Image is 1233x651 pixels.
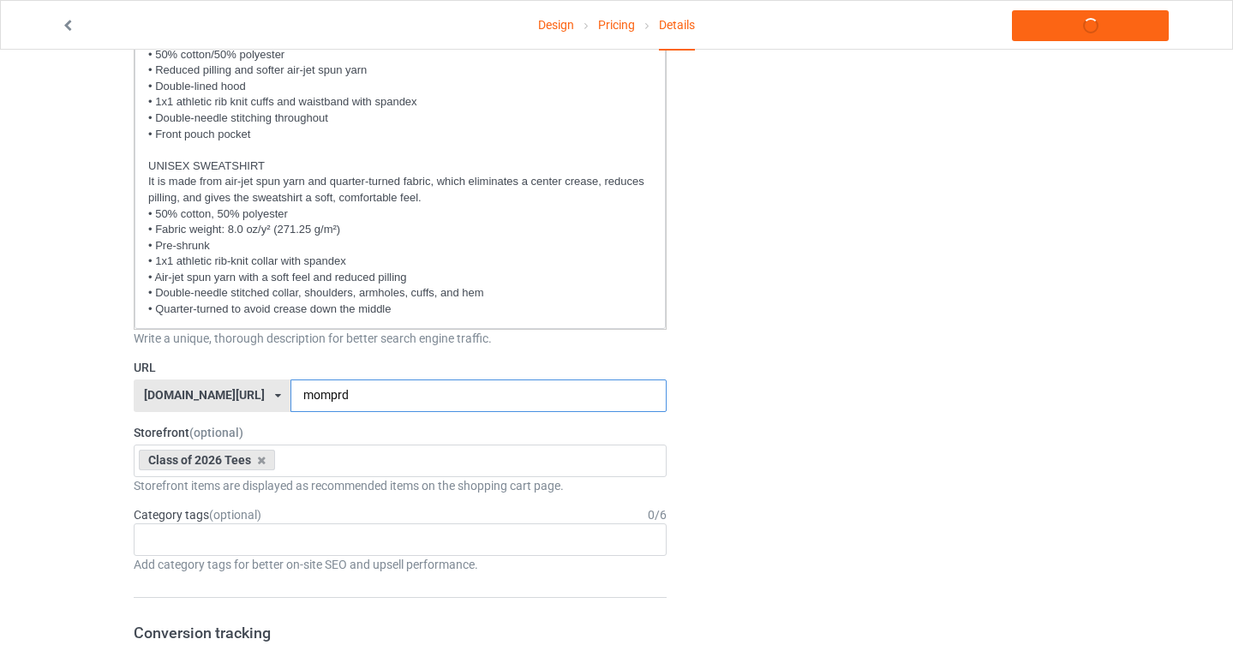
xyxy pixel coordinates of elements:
h3: Conversion tracking [134,623,667,642]
p: • 1x1 athletic rib knit cuffs and waistband with spandex [148,94,652,110]
p: • Double-needle stitched collar, shoulders, armholes, cuffs, and hem [148,285,652,302]
p: • Front pouch pocket [148,127,652,143]
p: It is made from air-jet spun yarn and quarter-turned fabric, which eliminates a center crease, re... [148,174,652,206]
span: (optional) [189,426,243,439]
a: Design [538,1,574,49]
label: Category tags [134,506,261,523]
div: Storefront items are displayed as recommended items on the shopping cart page. [134,477,667,494]
p: UNISEX SWEATSHIRT [148,158,652,175]
div: Add category tags for better on-site SEO and upsell performance. [134,556,667,573]
a: Launch campaign [1012,10,1169,41]
p: • Air-jet spun yarn with a soft feel and reduced pilling [148,270,652,286]
div: 0 / 6 [648,506,667,523]
label: URL [134,359,667,376]
a: Pricing [598,1,635,49]
div: Write a unique, thorough description for better search engine traffic. [134,330,667,347]
p: • Double-needle stitching throughout [148,110,652,127]
div: [DOMAIN_NAME][URL] [144,389,265,401]
p: • 50% cotton, 50% polyester [148,206,652,223]
p: • Reduced pilling and softer air-jet spun yarn [148,63,652,79]
p: • 50% cotton/50% polyester [148,47,652,63]
p: • Pre-shrunk [148,238,652,254]
p: • Quarter-turned to avoid crease down the middle [148,302,652,318]
p: • 1x1 athletic rib-knit collar with spandex [148,254,652,270]
label: Storefront [134,424,667,441]
p: • Fabric weight: 8.0 oz/y² (271.25 g/m²) [148,222,652,238]
div: Details [659,1,695,51]
p: • Double-lined hood [148,79,652,95]
div: Class of 2026 Tees [139,450,275,470]
span: (optional) [209,508,261,522]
